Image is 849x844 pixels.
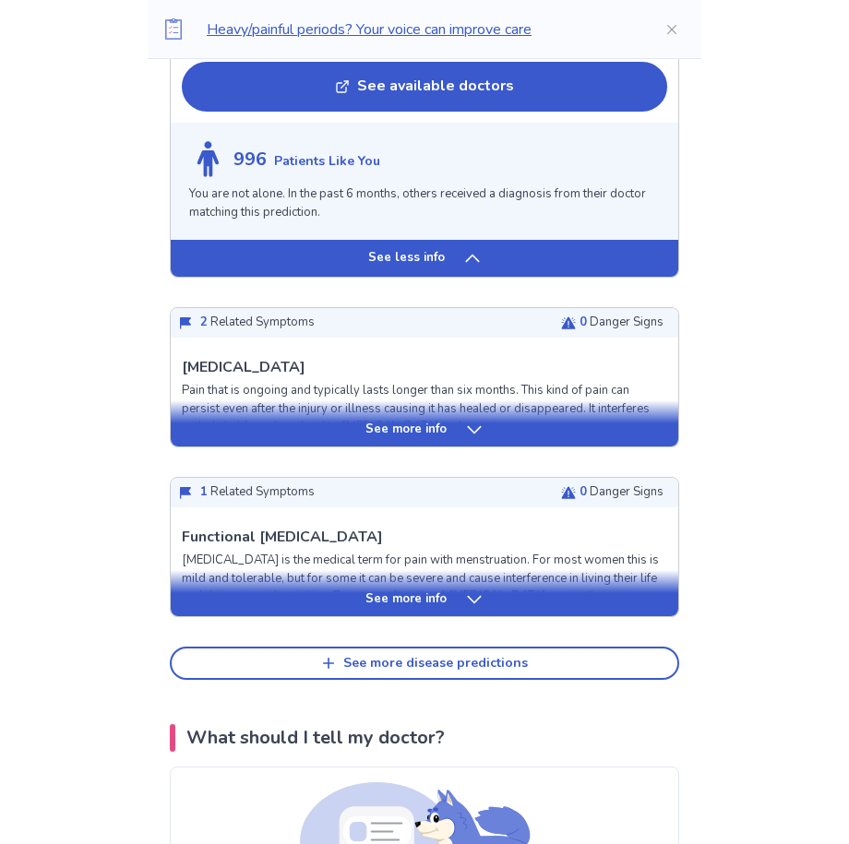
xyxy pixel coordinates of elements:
[368,249,445,267] p: See less info
[274,151,380,171] p: Patients Like You
[182,526,383,548] p: Functional [MEDICAL_DATA]
[186,724,445,752] p: What should I tell my doctor?
[182,382,667,436] p: Pain that is ongoing and typically lasts longer than six months. This kind of pain can persist ev...
[182,552,667,695] p: [MEDICAL_DATA] is the medical term for pain with menstruation. For most women this is mild and to...
[182,62,667,112] button: See available doctors
[343,656,528,672] div: See more disease predictions
[182,54,667,112] a: See available doctors
[200,483,208,500] span: 1
[207,18,635,41] p: Heavy/painful periods? Your voice can improve care
[580,483,664,502] p: Danger Signs
[182,356,305,378] p: [MEDICAL_DATA]
[580,314,664,332] p: Danger Signs
[365,421,447,439] p: See more info
[233,146,267,173] p: 996
[580,483,587,500] span: 0
[189,185,660,221] p: You are not alone. In the past 6 months, others received a diagnosis from their doctor matching t...
[365,590,447,609] p: See more info
[580,314,587,330] span: 0
[200,314,208,330] span: 2
[200,314,315,332] p: Related Symptoms
[170,647,679,680] button: See more disease predictions
[200,483,315,502] p: Related Symptoms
